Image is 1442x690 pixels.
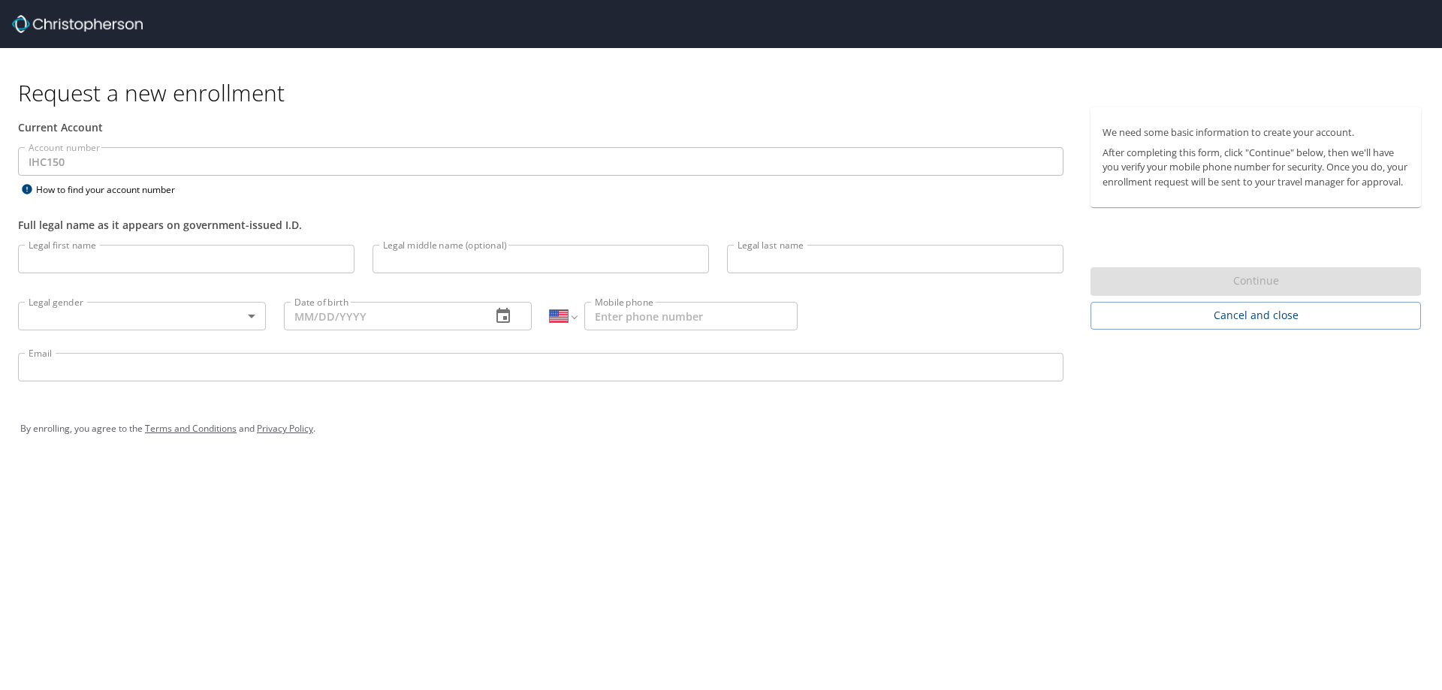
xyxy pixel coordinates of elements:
[145,422,237,435] a: Terms and Conditions
[584,302,798,330] input: Enter phone number
[257,422,313,435] a: Privacy Policy
[1103,146,1409,189] p: After completing this form, click "Continue" below, then we'll have you verify your mobile phone ...
[284,302,479,330] input: MM/DD/YYYY
[1091,302,1421,330] button: Cancel and close
[1103,125,1409,140] p: We need some basic information to create your account.
[18,302,266,330] div: ​
[20,410,1422,447] div: By enrolling, you agree to the and .
[1103,306,1409,325] span: Cancel and close
[18,119,1063,135] div: Current Account
[12,15,143,33] img: cbt logo
[18,180,206,199] div: How to find your account number
[18,78,1433,107] h1: Request a new enrollment
[18,217,1063,233] div: Full legal name as it appears on government-issued I.D.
